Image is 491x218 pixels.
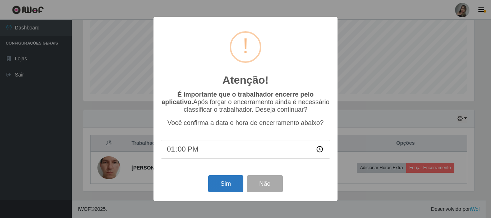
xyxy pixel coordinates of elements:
[161,91,313,106] b: É importante que o trabalhador encerre pelo aplicativo.
[161,119,330,127] p: Você confirma a data e hora de encerramento abaixo?
[208,175,243,192] button: Sim
[161,91,330,113] p: Após forçar o encerramento ainda é necessário classificar o trabalhador. Deseja continuar?
[247,175,283,192] button: Não
[222,74,269,87] h2: Atenção!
